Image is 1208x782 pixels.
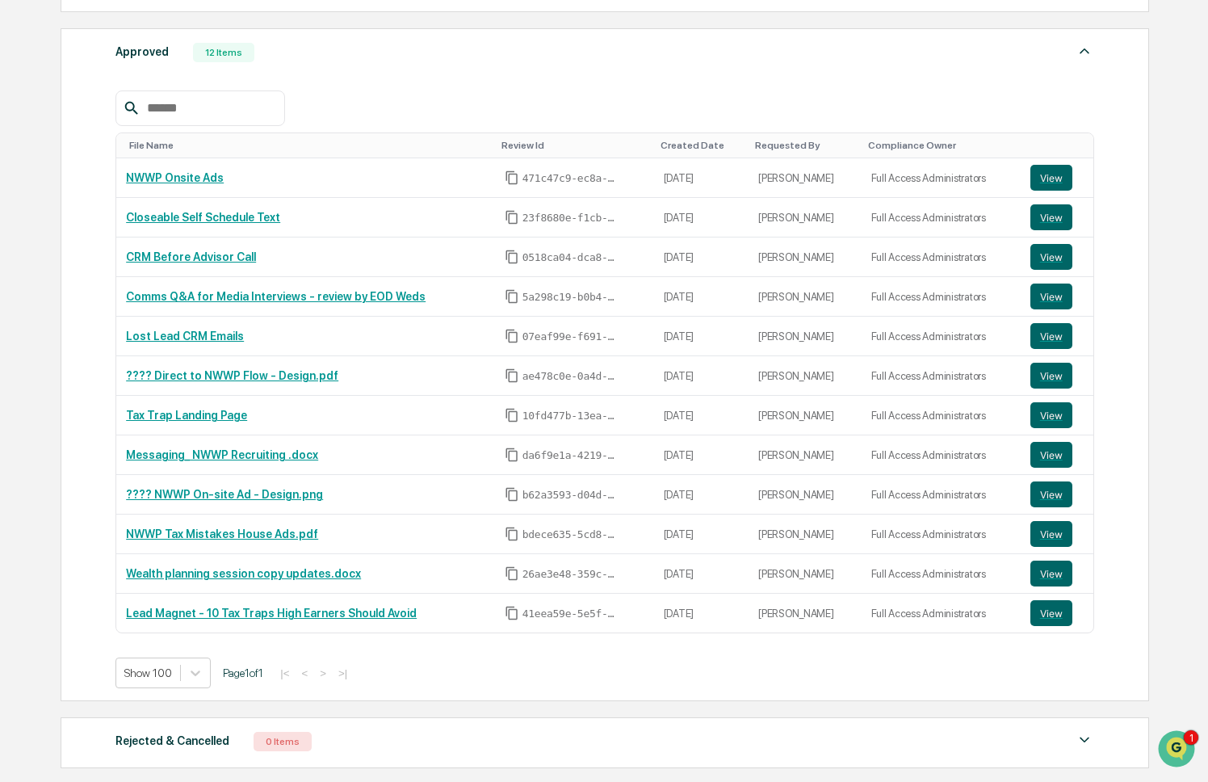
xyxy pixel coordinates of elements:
td: [PERSON_NAME] [749,158,862,198]
td: Full Access Administrators [862,158,1021,198]
td: Full Access Administrators [862,356,1021,396]
span: Copy Id [505,487,519,502]
div: Toggle SortBy [1034,140,1087,151]
td: Full Access Administrators [862,475,1021,515]
a: Messaging_ NWWP Recruiting .docx [126,448,318,461]
a: NWWP Onsite Ads [126,171,224,184]
button: View [1030,244,1072,270]
td: [DATE] [654,396,749,435]
div: 🗄️ [117,288,130,301]
div: Start new chat [73,124,265,140]
img: Jack Rasmussen [16,204,42,230]
button: Start new chat [275,128,294,148]
a: NWWP Tax Mistakes House Ads.pdf [126,528,318,540]
td: [DATE] [654,317,749,356]
span: Copy Id [505,527,519,541]
a: View [1030,561,1084,586]
td: Full Access Administrators [862,515,1021,554]
button: View [1030,402,1072,428]
span: 26ae3e48-359c-401d-99d7-b9f70675ab9f [522,568,619,581]
td: [PERSON_NAME] [749,554,862,594]
div: We're available if you need us! [73,140,222,153]
td: [DATE] [654,238,749,277]
iframe: Open customer support [1156,729,1200,772]
span: bdece635-5cd8-4def-9915-736a71674fb4 [522,528,619,541]
div: Past conversations [16,179,108,192]
a: View [1030,442,1084,468]
span: Copy Id [505,329,519,343]
div: Toggle SortBy [868,140,1014,151]
span: Copy Id [505,408,519,423]
span: Copy Id [505,368,519,383]
div: Rejected & Cancelled [115,730,229,751]
a: Lead Magnet - 10 Tax Traps High Earners Should Avoid [126,607,417,620]
a: View [1030,323,1084,349]
span: 5a298c19-b0b4-4f14-a898-0c075d43b09e [522,291,619,304]
td: Full Access Administrators [862,277,1021,317]
td: [PERSON_NAME] [749,277,862,317]
a: View [1030,600,1084,626]
img: 1746055101610-c473b297-6a78-478c-a979-82029cc54cd1 [16,124,45,153]
div: Toggle SortBy [129,140,489,151]
span: Copy Id [505,250,519,264]
span: • [134,220,140,233]
td: [PERSON_NAME] [749,396,862,435]
a: 🗄️Attestations [111,280,207,309]
div: 🖐️ [16,288,29,301]
img: caret [1075,41,1094,61]
a: Closeable Self Schedule Text [126,211,280,224]
span: Attestations [133,287,200,303]
p: How can we help? [16,34,294,60]
span: Copy Id [505,170,519,185]
a: View [1030,521,1084,547]
img: caret [1075,730,1094,750]
button: > [315,666,331,680]
a: View [1030,481,1084,507]
a: Wealth planning session copy updates.docx [126,567,361,580]
button: View [1030,165,1072,191]
td: Full Access Administrators [862,594,1021,633]
a: View [1030,363,1084,389]
a: ???? Direct to NWWP Flow - Design.pdf [126,369,338,382]
button: View [1030,481,1072,507]
span: da6f9e1a-4219-4e4e-b65c-239f9f1a8151 [522,449,619,462]
a: 🖐️Preclearance [10,280,111,309]
span: Copy Id [505,448,519,462]
button: View [1030,204,1072,230]
button: < [296,666,312,680]
td: [DATE] [654,435,749,475]
button: View [1030,323,1072,349]
td: [PERSON_NAME] [749,356,862,396]
td: [DATE] [654,554,749,594]
td: [DATE] [654,475,749,515]
td: [PERSON_NAME] [749,238,862,277]
button: View [1030,363,1072,389]
td: Full Access Administrators [862,554,1021,594]
button: View [1030,284,1072,309]
td: [PERSON_NAME] [749,435,862,475]
a: Lost Lead CRM Emails [126,330,244,343]
span: 41eea59e-5e5f-4848-9402-d5c9ae3c02fc [522,608,619,620]
td: Full Access Administrators [862,238,1021,277]
span: Copy Id [505,606,519,620]
span: Pylon [161,357,195,369]
a: Comms Q&A for Media Interviews - review by EOD Weds [126,290,426,303]
span: 10fd477b-13ea-4d04-aa09-a1c76cc4f82c [522,410,619,423]
td: [PERSON_NAME] [749,475,862,515]
a: View [1030,204,1084,230]
button: See all [250,176,294,195]
td: [DATE] [654,594,749,633]
div: Toggle SortBy [755,140,855,151]
span: Copy Id [505,566,519,581]
span: Page 1 of 1 [223,666,263,679]
button: View [1030,442,1072,468]
span: [DATE] [143,220,176,233]
td: [PERSON_NAME] [749,515,862,554]
span: Data Lookup [32,317,102,334]
button: View [1030,561,1072,586]
div: 🔎 [16,319,29,332]
td: [DATE] [654,198,749,238]
div: Toggle SortBy [661,140,742,151]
